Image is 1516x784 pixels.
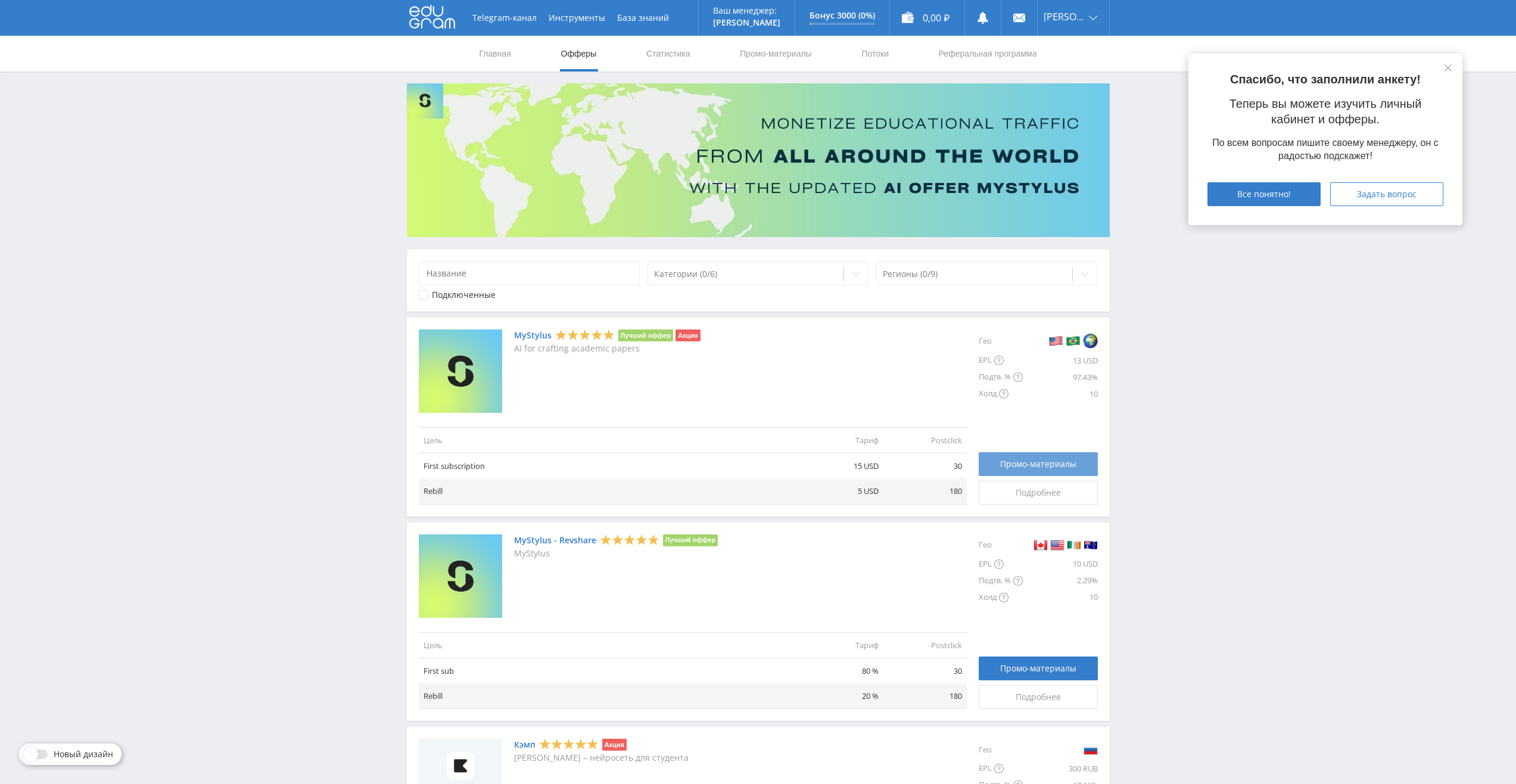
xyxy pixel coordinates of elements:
[1000,459,1076,469] span: Промо-материалы
[800,658,883,683] td: 80 %
[1023,573,1098,589] div: 2.29%
[979,329,1023,352] div: Гео
[1023,369,1098,385] div: 97.43%
[1023,760,1098,777] div: 300 RUB
[979,657,1098,680] a: Промо-материалы
[1207,96,1443,127] p: Теперь вы можете изучить личный кабинет и офферы.
[979,452,1098,476] a: Промо-материалы
[883,683,967,709] td: 180
[800,427,883,453] td: Тариф
[713,6,780,15] p: Ваш менеджер:
[883,453,967,479] td: 30
[979,481,1098,505] a: Подробнее
[883,478,967,504] td: 180
[514,753,689,763] p: [PERSON_NAME] – нейросеть для студента
[1207,182,1321,206] button: Все понятно!
[432,290,496,300] div: Подключенные
[419,329,502,413] img: MyStylus
[1023,556,1098,573] div: 10 USD
[1016,692,1061,702] span: Подробнее
[419,632,800,658] td: Цель
[1207,73,1443,86] p: Спасибо, что заполнили анкету!
[883,658,967,683] td: 30
[713,18,780,27] p: [PERSON_NAME]
[1023,589,1098,606] div: 10
[979,573,1023,589] div: Подтв. %
[1207,136,1443,163] div: По всем вопросам пишите своему менеджеру, он с радостью подскажет!
[1237,189,1291,199] span: Все понятно!
[663,534,718,546] li: Лучший оффер
[979,385,1023,402] div: Холд
[419,427,800,453] td: Цель
[1330,182,1443,206] button: Задать вопрос
[407,83,1110,237] img: Banner
[938,36,1038,71] a: Реферальная программа
[419,478,800,504] td: Rebill
[514,344,701,353] p: AI for crafting academic papers
[810,11,875,20] p: Бонус 3000 (0%)
[419,658,800,683] td: First sub
[419,262,640,285] input: Название
[979,556,1023,573] div: EPL
[675,329,700,341] li: Акция
[514,549,718,558] p: MyStylus
[419,683,800,709] td: Rebill
[1357,189,1417,199] span: Задать вопрос
[979,589,1023,606] div: Холд
[514,740,536,749] a: Кэмп
[514,536,596,545] a: MyStylus - Revshare
[54,749,113,759] span: Новый дизайн
[979,369,1023,385] div: Подтв. %
[800,478,883,504] td: 5 USD
[800,453,883,479] td: 15 USD
[560,36,598,71] a: Офферы
[539,738,599,751] div: 5 Stars
[1000,664,1076,673] span: Промо-материалы
[979,685,1098,709] a: Подробнее
[739,36,813,71] a: Промо-материалы
[602,739,627,751] li: Акция
[1023,352,1098,369] div: 13 USD
[979,352,1023,369] div: EPL
[979,760,1023,777] div: EPL
[478,36,512,71] a: Главная
[419,534,502,618] img: MyStylus - Revshare
[860,36,890,71] a: Потоки
[883,632,967,658] td: Postclick
[618,329,674,341] li: Лучший оффер
[800,683,883,709] td: 20 %
[979,534,1023,556] div: Гео
[800,632,883,658] td: Тариф
[1023,385,1098,402] div: 10
[883,427,967,453] td: Postclick
[514,331,552,340] a: MyStylus
[645,36,692,71] a: Статистика
[979,739,1023,760] div: Гео
[419,453,800,479] td: First subscription
[1044,12,1085,21] span: [PERSON_NAME]
[600,533,659,546] div: 5 Stars
[1016,488,1061,497] span: Подробнее
[555,329,615,341] div: 5 Stars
